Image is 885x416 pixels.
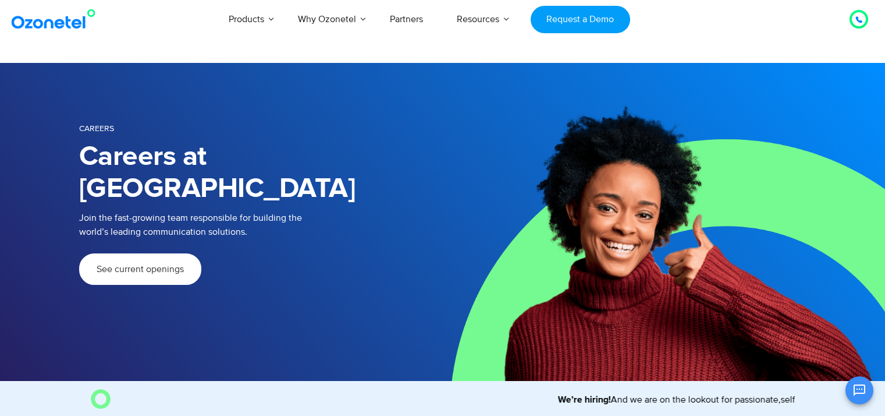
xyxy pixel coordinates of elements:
[845,376,873,404] button: Open chat
[97,265,184,274] span: See current openings
[79,253,201,285] a: See current openings
[115,393,795,407] marquee: And we are on the lookout for passionate,self-driven, hardworking team members to join us. Come, ...
[79,141,443,205] h1: Careers at [GEOGRAPHIC_DATA]
[79,211,425,239] p: Join the fast-growing team responsible for building the world’s leading communication solutions.
[91,389,111,409] img: O Image
[79,124,114,133] span: Careers
[531,6,630,33] a: Request a Demo
[548,395,601,404] strong: We’re hiring!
